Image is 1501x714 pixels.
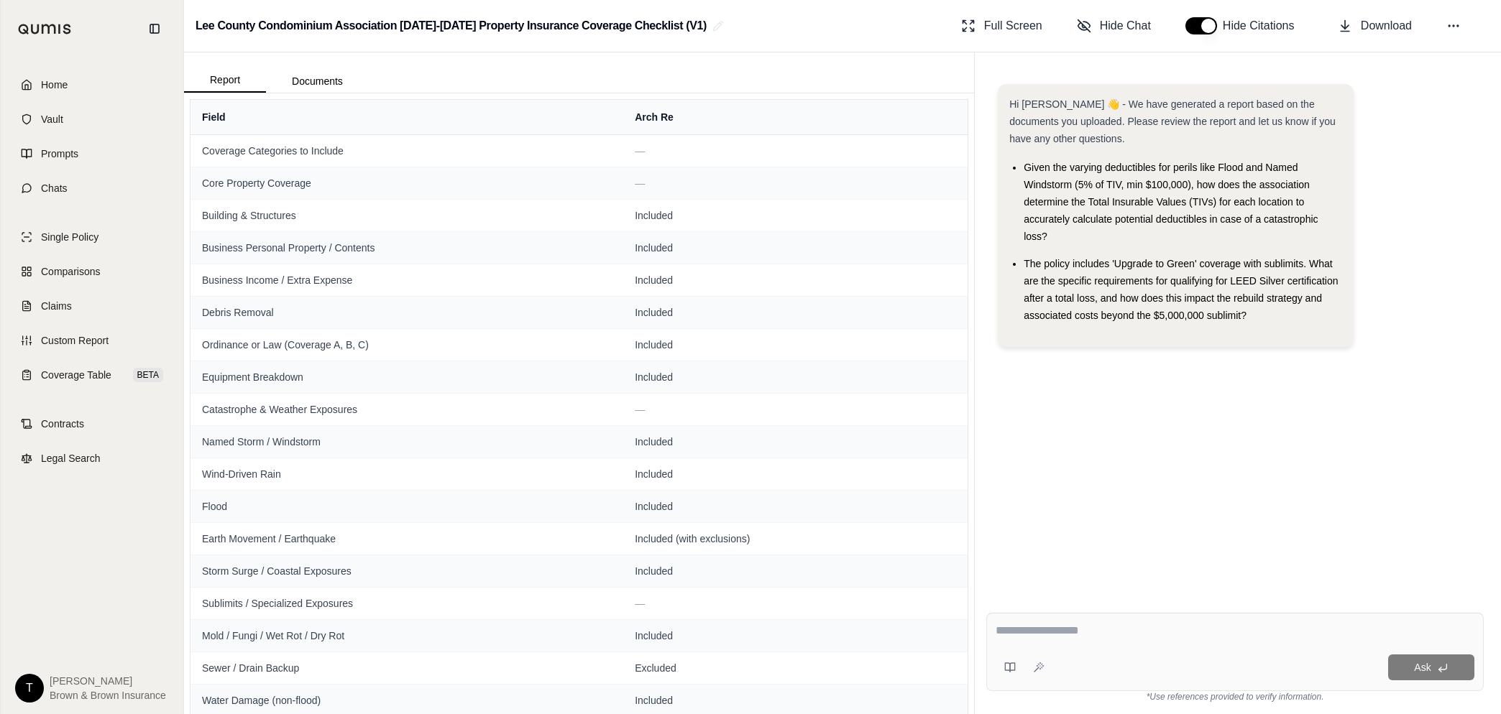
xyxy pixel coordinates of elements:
span: Flood [202,499,612,514]
button: Full Screen [955,11,1048,40]
span: Water Damage (non-flood) [202,693,612,708]
a: Home [9,69,175,101]
span: Coverage Categories to Include [202,144,612,158]
span: Included [635,338,956,352]
span: Sewer / Drain Backup [202,661,612,675]
span: Coverage Table [41,368,111,382]
a: Chats [9,172,175,204]
span: Named Storm / Windstorm [202,435,612,449]
span: Included [635,564,956,578]
span: Included [635,370,956,384]
span: Included [635,693,956,708]
a: Prompts [9,138,175,170]
span: Included [635,499,956,514]
span: The policy includes 'Upgrade to Green' coverage with sublimits. What are the specific requirement... [1024,258,1338,321]
span: Chats [41,181,68,195]
button: Ask [1388,654,1474,680]
span: Single Policy [41,230,98,244]
span: Included [635,208,956,223]
span: — [635,598,645,609]
span: Ordinance or Law (Coverage A, B, C) [202,338,612,352]
span: Hide Chat [1100,17,1151,34]
button: Download [1332,11,1418,40]
span: Claims [41,299,72,313]
span: Core Property Coverage [202,176,612,190]
a: Legal Search [9,442,175,474]
a: Contracts [9,408,175,440]
span: Debris Removal [202,305,612,320]
span: Earth Movement / Earthquake [202,532,612,546]
span: Wind-Driven Rain [202,467,612,481]
span: Home [41,78,68,92]
span: Brown & Brown Insurance [50,688,166,703]
span: — [635,404,645,415]
div: *Use references provided to verify information. [986,691,1484,703]
span: Storm Surge / Coastal Exposures [202,564,612,578]
img: Qumis Logo [18,24,72,34]
span: Included [635,435,956,449]
span: Ask [1414,662,1431,673]
span: Vault [41,112,63,126]
span: [PERSON_NAME] [50,674,166,688]
span: Custom Report [41,333,109,348]
span: Excluded [635,661,956,675]
span: — [635,177,645,189]
span: Contracts [41,417,84,431]
span: Comparisons [41,264,100,279]
h2: Lee County Condominium Association [DATE]-[DATE] Property Insurance Coverage Checklist (V1) [196,13,707,39]
span: Sublimits / Specialized Exposures [202,596,612,611]
span: Business Income / Extra Expense [202,273,612,287]
a: Claims [9,290,175,322]
span: Download [1361,17,1412,34]
button: Hide Chat [1071,11,1157,40]
span: Included [635,241,956,255]
span: Catastrophe & Weather Exposures [202,402,612,417]
a: Vault [9,103,175,135]
span: Included [635,629,956,643]
button: Report [184,68,266,93]
button: Collapse sidebar [143,17,166,40]
span: Prompts [41,147,78,161]
span: Included [635,305,956,320]
span: Included (with exclusions) [635,532,956,546]
span: Hide Citations [1223,17,1303,34]
span: Building & Structures [202,208,612,223]
th: Arch Re [623,100,968,134]
span: — [635,145,645,157]
span: Business Personal Property / Contents [202,241,612,255]
a: Single Policy [9,221,175,253]
span: Mold / Fungi / Wet Rot / Dry Rot [202,629,612,643]
span: Legal Search [41,451,101,465]
a: Coverage TableBETA [9,359,175,391]
span: Equipment Breakdown [202,370,612,384]
span: Full Screen [984,17,1042,34]
div: T [15,674,44,703]
button: Documents [266,70,369,93]
span: Included [635,273,956,287]
a: Custom Report [9,325,175,356]
span: Hi [PERSON_NAME] 👋 - We have generated a report based on the documents you uploaded. Please revie... [1009,98,1336,144]
a: Comparisons [9,256,175,287]
span: Given the varying deductibles for perils like Flood and Named Windstorm (5% of TIV, min $100,000)... [1024,162,1318,242]
th: Field [191,100,623,134]
span: Included [635,467,956,481]
span: BETA [133,368,163,382]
